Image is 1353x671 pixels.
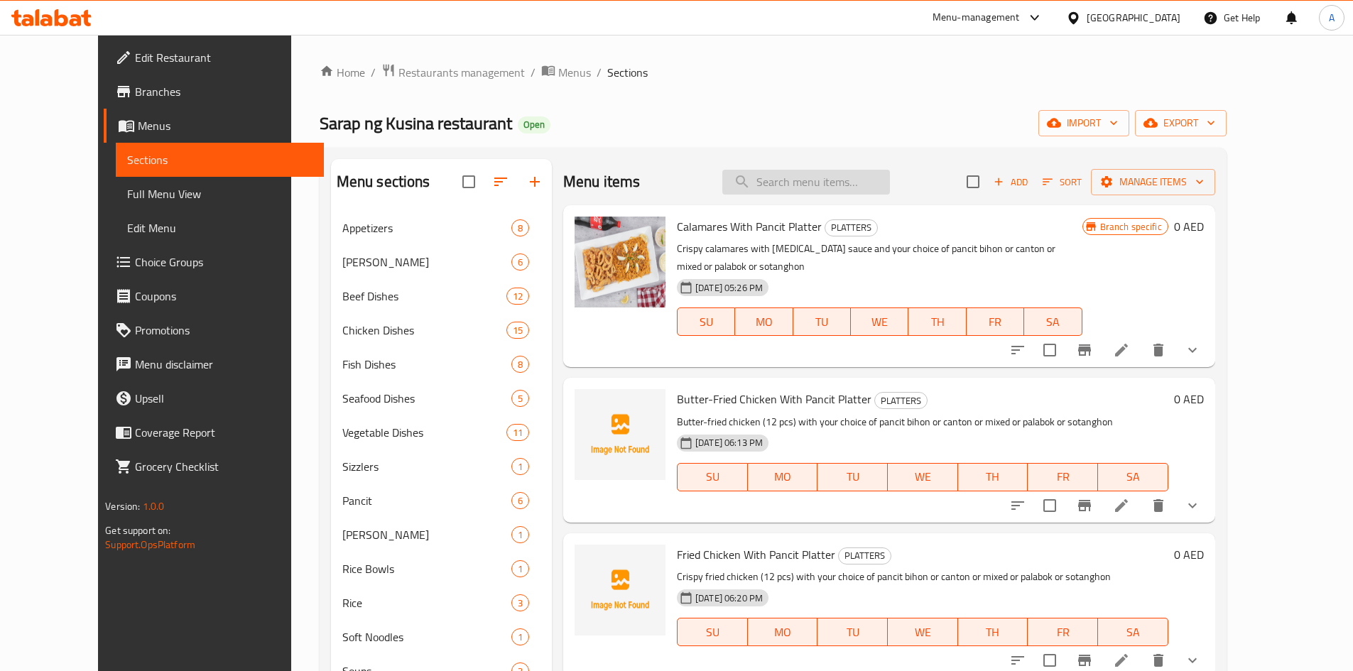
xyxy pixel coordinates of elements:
[342,526,511,543] span: [PERSON_NAME]
[104,347,324,381] a: Menu disclaimer
[511,219,529,236] div: items
[748,618,818,646] button: MO
[135,390,313,407] span: Upsell
[1174,217,1204,236] h6: 0 AED
[342,253,511,271] span: [PERSON_NAME]
[127,151,313,168] span: Sections
[104,75,324,109] a: Branches
[135,322,313,339] span: Promotions
[1329,10,1335,26] span: A
[511,628,529,645] div: items
[677,544,835,565] span: Fried Chicken With Pancit Platter
[1135,110,1227,136] button: export
[104,415,324,449] a: Coverage Report
[104,109,324,143] a: Menus
[511,458,529,475] div: items
[1102,173,1204,191] span: Manage items
[857,312,903,332] span: WE
[793,307,851,336] button: TU
[575,389,665,480] img: Butter-Fried Chicken With Pancit Platter
[127,185,313,202] span: Full Menu View
[135,49,313,66] span: Edit Restaurant
[677,240,1082,276] p: Crispy calamares with [MEDICAL_DATA] sauce and your choice of pancit bihon or canton or mixed or ...
[991,174,1030,190] span: Add
[972,312,1018,332] span: FR
[512,392,528,405] span: 5
[933,9,1020,26] div: Menu-management
[371,64,376,81] li: /
[677,413,1168,431] p: Butter-fried chicken (12 pcs) with your choice of pancit bihon or canton or mixed or palabok or s...
[331,381,552,415] div: Seafood Dishes5
[874,392,928,409] div: PLATTERS
[575,217,665,307] img: Calamares With Pancit Platter
[838,547,891,564] div: PLATTERS
[1067,489,1102,523] button: Branch-specific-item
[690,591,768,605] span: [DATE] 06:20 PM
[1001,333,1035,367] button: sort-choices
[105,497,140,515] span: Version:
[342,390,511,407] span: Seafood Dishes
[331,552,552,586] div: Rice Bowls1
[1030,312,1076,332] span: SA
[677,463,748,491] button: SU
[454,167,484,197] span: Select all sections
[988,171,1033,193] span: Add item
[511,253,529,271] div: items
[116,177,324,211] a: Full Menu View
[320,63,1227,82] nav: breadcrumb
[342,219,511,236] span: Appetizers
[531,64,536,81] li: /
[677,568,1168,586] p: Crispy fried chicken (12 pcs) with your choice of pancit bihon or canton or mixed or palabok or s...
[964,467,1023,487] span: TH
[135,288,313,305] span: Coupons
[511,526,529,543] div: items
[331,211,552,245] div: Appetizers8
[331,449,552,484] div: Sizzlers1
[825,219,877,236] span: PLATTERS
[799,312,845,332] span: TU
[677,307,735,336] button: SU
[1094,220,1168,234] span: Branch specific
[1043,174,1082,190] span: Sort
[1098,618,1168,646] button: SA
[967,307,1024,336] button: FR
[331,586,552,620] div: Rice3
[381,63,525,82] a: Restaurants management
[825,219,878,236] div: PLATTERS
[507,324,528,337] span: 15
[1113,497,1130,514] a: Edit menu item
[1098,463,1168,491] button: SA
[342,458,511,475] span: Sizzlers
[558,64,591,81] span: Menus
[1113,652,1130,669] a: Edit menu item
[518,165,552,199] button: Add section
[331,279,552,313] div: Beef Dishes12
[507,290,528,303] span: 12
[138,117,313,134] span: Menus
[331,347,552,381] div: Fish Dishes8
[506,424,529,441] div: items
[754,622,813,643] span: MO
[677,618,748,646] button: SU
[507,426,528,440] span: 11
[575,545,665,635] img: Fried Chicken With Pancit Platter
[506,322,529,339] div: items
[331,245,552,279] div: [PERSON_NAME]6
[512,460,528,474] span: 1
[511,594,529,611] div: items
[104,279,324,313] a: Coupons
[331,484,552,518] div: Pancit6
[1184,652,1201,669] svg: Show Choices
[518,116,550,133] div: Open
[511,356,529,373] div: items
[342,492,511,509] span: Pancit
[1091,169,1215,195] button: Manage items
[105,535,195,554] a: Support.OpsPlatform
[511,492,529,509] div: items
[888,463,958,491] button: WE
[116,211,324,245] a: Edit Menu
[342,322,506,339] div: Chicken Dishes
